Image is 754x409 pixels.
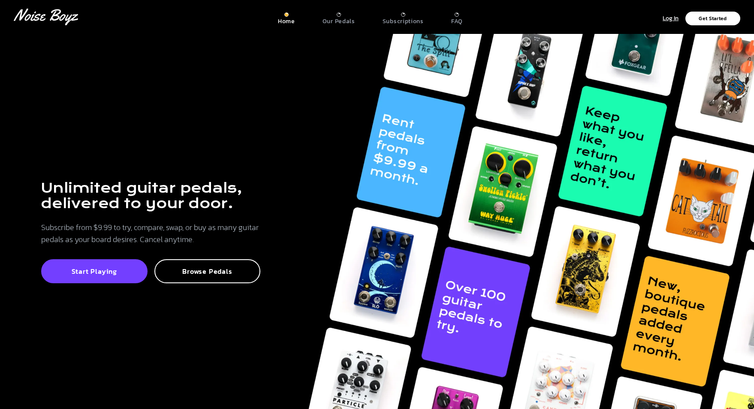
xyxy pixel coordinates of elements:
h1: Unlimited guitar pedals, delivered to your door. [41,180,260,211]
a: FAQ [451,9,463,25]
p: Subscriptions [383,18,424,25]
p: Our Pedals [323,18,355,25]
p: FAQ [451,18,463,25]
a: Subscriptions [383,9,424,25]
button: Get Started [685,12,740,25]
p: Start Playing [51,267,138,276]
p: Log In [663,14,679,24]
a: Home [278,9,295,25]
p: Subscribe from $9.99 to try, compare, swap, or buy as many guitar pedals as your board desires. C... [41,221,260,245]
p: Browse Pedals [164,267,251,276]
p: Home [278,18,295,25]
a: Our Pedals [323,9,355,25]
p: Get Started [699,16,727,21]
